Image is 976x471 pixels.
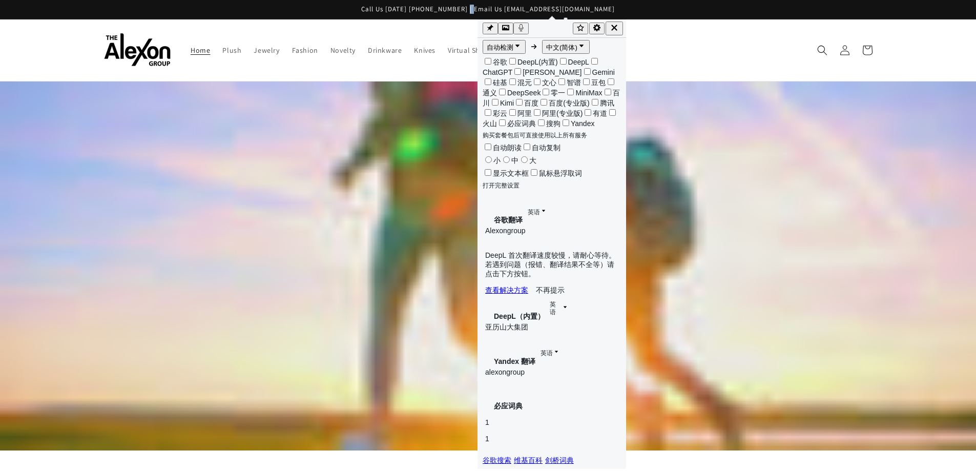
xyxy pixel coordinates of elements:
span: Jewelry [254,46,279,55]
span: Home [191,46,210,55]
span: Virtual Showroom [448,46,508,55]
a: Home [184,39,216,61]
a: Virtual Showroom [442,39,514,61]
span: Novelty [330,46,356,55]
a: Novelty [324,39,362,61]
a: Knives [408,39,442,61]
a: Jewelry [247,39,285,61]
a: Drinkware [362,39,408,61]
a: Fashion [286,39,324,61]
a: Plush [216,39,247,61]
summary: Search [811,39,834,62]
span: Drinkware [368,46,402,55]
span: Knives [414,46,435,55]
span: Fashion [292,46,318,55]
img: The Alexon Group [104,33,171,67]
span: Plush [222,46,241,55]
